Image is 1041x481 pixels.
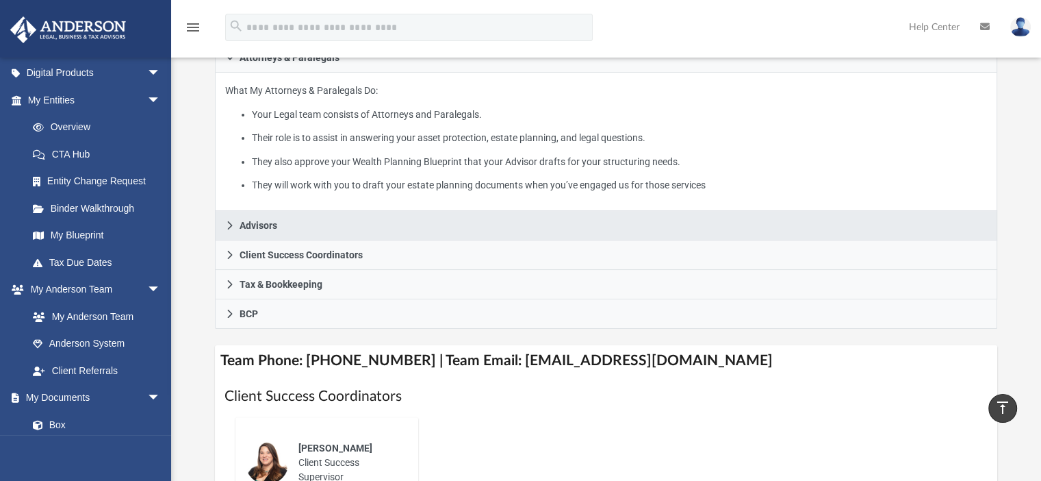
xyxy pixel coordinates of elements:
a: Tax Due Dates [19,249,181,276]
span: arrow_drop_down [147,276,175,304]
img: Anderson Advisors Platinum Portal [6,16,130,43]
div: Attorneys & Paralegals [215,73,998,212]
p: What My Attorneys & Paralegals Do: [225,82,988,194]
li: They also approve your Wealth Planning Blueprint that your Advisor drafts for your structuring ne... [252,153,988,171]
a: Binder Walkthrough [19,195,181,222]
li: Your Legal team consists of Attorneys and Paralegals. [252,106,988,123]
i: vertical_align_top [994,399,1011,416]
a: BCP [215,299,998,329]
a: Tax & Bookkeeping [215,270,998,299]
span: Advisors [240,221,277,230]
img: User Pic [1010,17,1031,37]
a: menu [185,26,201,36]
a: Overview [19,114,181,141]
a: My Blueprint [19,222,175,249]
a: My Entitiesarrow_drop_down [10,86,181,114]
span: arrow_drop_down [147,384,175,412]
a: Client Success Coordinators [215,241,998,270]
a: My Anderson Team [19,303,168,330]
h4: Team Phone: [PHONE_NUMBER] | Team Email: [EMAIL_ADDRESS][DOMAIN_NAME] [215,345,998,376]
span: BCP [240,309,258,319]
a: Advisors [215,211,998,241]
a: Entity Change Request [19,168,181,195]
a: Anderson System [19,330,175,358]
span: Tax & Bookkeeping [240,280,322,289]
a: Client Referrals [19,357,175,384]
span: arrow_drop_down [147,60,175,88]
a: Digital Productsarrow_drop_down [10,60,181,87]
a: vertical_align_top [988,394,1017,423]
span: Attorneys & Paralegals [240,53,339,62]
a: Box [19,411,168,439]
span: Client Success Coordinators [240,250,363,260]
li: They will work with you to draft your estate planning documents when you’ve engaged us for those ... [252,177,988,194]
li: Their role is to assist in answering your asset protection, estate planning, and legal questions. [252,129,988,147]
a: My Documentsarrow_drop_down [10,384,175,412]
span: [PERSON_NAME] [298,443,372,454]
a: My Anderson Teamarrow_drop_down [10,276,175,304]
span: arrow_drop_down [147,86,175,114]
i: menu [185,19,201,36]
a: CTA Hub [19,140,181,168]
h1: Client Success Coordinators [224,386,988,406]
i: search [229,18,244,34]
